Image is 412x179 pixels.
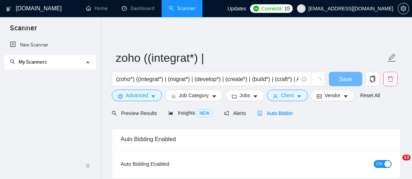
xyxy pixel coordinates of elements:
[315,77,321,84] span: loading
[339,75,352,84] span: Save
[398,3,409,14] button: setting
[212,94,217,99] span: caret-down
[273,94,278,99] span: user
[10,59,47,65] span: My Scanners
[151,94,156,99] span: caret-down
[6,3,11,15] img: logo
[329,72,362,86] button: Save
[4,23,43,38] span: Scanner
[112,90,162,101] button: settingAdvancedcaret-down
[224,110,246,116] span: Alerts
[122,5,154,11] a: dashboardDashboard
[165,90,222,101] button: barsJob Categorycaret-down
[4,38,96,52] li: New Scanner
[10,38,90,52] a: New Scanner
[118,94,123,99] span: setting
[224,111,229,116] span: notification
[240,91,250,99] span: Jobs
[226,90,264,101] button: folderJobscaret-down
[311,90,354,101] button: idcardVendorcaret-down
[227,6,246,11] span: Updates
[398,6,409,11] a: setting
[121,129,392,149] div: Auto Bidding Enabled
[171,94,176,99] span: bars
[126,91,148,99] span: Advanced
[179,91,209,99] span: Job Category
[168,110,173,115] span: area-chart
[387,53,397,63] span: edit
[112,111,117,116] span: search
[267,90,308,101] button: userClientcaret-down
[116,75,298,84] input: Search Freelance Jobs...
[317,94,322,99] span: idcard
[388,155,405,172] iframe: Intercom live chat
[168,110,212,116] span: Insights
[232,94,237,99] span: folder
[10,59,15,64] span: search
[257,111,262,116] span: robot
[360,91,380,99] a: Reset All
[383,72,398,86] button: delete
[297,94,302,99] span: caret-down
[376,160,383,168] span: ON
[261,5,283,13] span: Connects:
[281,91,294,99] span: Client
[169,5,195,11] a: searchScanner
[384,76,397,82] span: delete
[343,94,348,99] span: caret-down
[284,5,290,13] span: 15
[257,110,293,116] span: Auto Bidder
[402,155,411,160] span: 12
[366,76,379,82] span: copy
[365,72,380,86] button: copy
[85,162,92,169] span: double-left
[325,91,340,99] span: Vendor
[253,6,259,11] img: upwork-logo.png
[253,94,258,99] span: caret-down
[299,6,304,11] span: user
[116,49,386,67] input: Scanner name...
[19,59,47,65] span: My Scanners
[197,109,212,117] span: NEW
[86,5,107,11] a: homeHome
[121,160,211,168] div: Auto Bidding Enabled:
[302,77,306,81] span: info-circle
[112,110,157,116] span: Preview Results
